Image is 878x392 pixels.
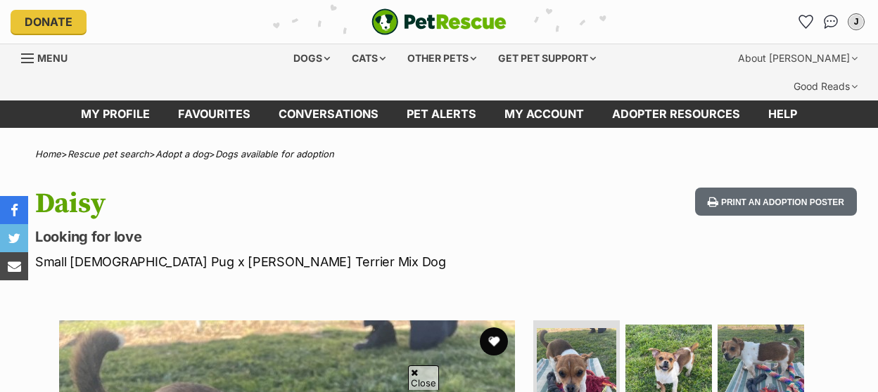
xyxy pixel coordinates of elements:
h1: Daisy [35,188,537,220]
p: Looking for love [35,227,537,247]
a: Adopt a dog [155,148,209,159]
button: favourite [480,327,508,355]
a: Menu [21,44,77,70]
div: Good Reads [784,72,867,100]
ul: Account quick links [794,11,867,33]
button: Print an adoption poster [695,188,857,216]
a: conversations [265,100,393,128]
a: Dogs available for adoption [215,148,334,159]
a: My profile [67,100,164,128]
span: Menu [37,52,68,64]
p: Small [DEMOGRAPHIC_DATA] Pug x [PERSON_NAME] Terrier Mix Dog [35,252,537,271]
img: logo-e224e6f780fb5917bec1dbf3a21bbac754714ae5b6737aabdf751b685950b380.svg [371,8,507,35]
a: Home [35,148,61,159]
button: My account [845,11,867,33]
div: J [849,15,863,29]
a: My account [490,100,598,128]
span: Close [408,365,439,390]
a: Donate [11,10,87,34]
a: Favourites [794,11,817,33]
a: Adopter resources [598,100,754,128]
a: PetRescue [371,8,507,35]
div: Get pet support [488,44,606,72]
a: Rescue pet search [68,148,149,159]
a: Conversations [820,11,842,33]
a: Favourites [164,100,265,128]
div: Other pets [397,44,486,72]
div: About [PERSON_NAME] [728,44,867,72]
div: Cats [342,44,395,72]
a: Help [754,100,811,128]
div: Dogs [284,44,340,72]
a: Pet alerts [393,100,490,128]
img: chat-41dd97257d64d25036548639549fe6c8038ab92f7586957e7f3b1b290dea8141.svg [824,15,839,29]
